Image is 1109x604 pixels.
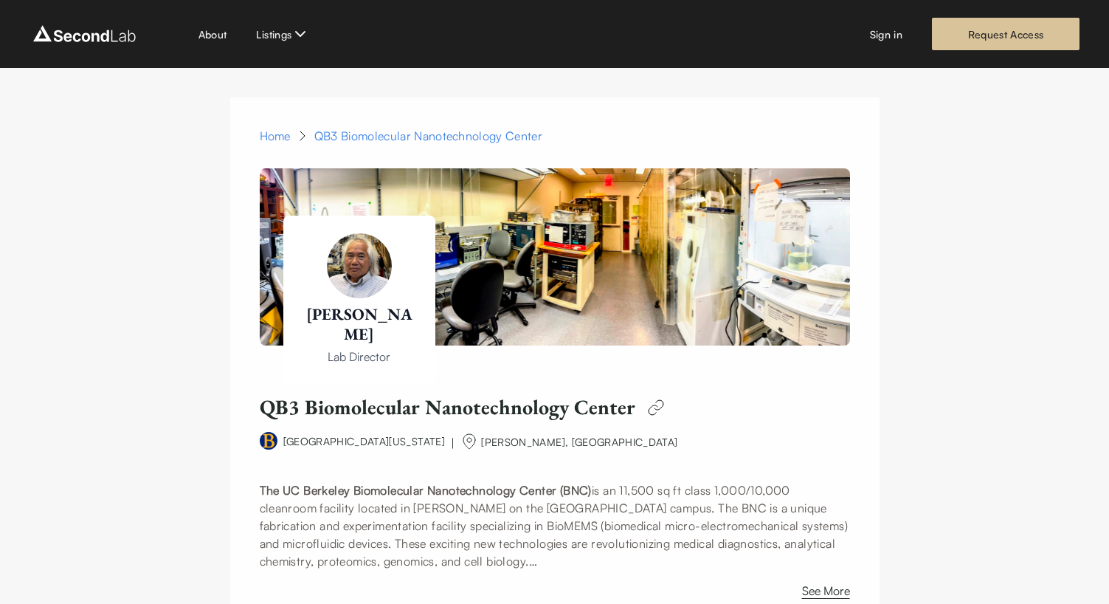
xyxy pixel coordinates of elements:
div: QB3 Biomolecular Nanotechnology Center [314,127,542,145]
div: | [451,434,455,452]
a: Request Access [932,18,1079,50]
span: [PERSON_NAME], [GEOGRAPHIC_DATA] [481,436,677,448]
a: About [198,27,227,42]
button: Listings [256,25,309,43]
h1: [PERSON_NAME] [304,304,415,345]
p: is an 11,500 sq ft class 1,000/10,000 cleanroom facility located in [PERSON_NAME] on the [GEOGRAP... [260,481,850,570]
img: Paul Lum [327,233,392,298]
h1: QB3 Biomolecular Nanotechnology Center [260,394,635,420]
img: logo [30,22,139,46]
a: Home [260,127,291,145]
a: Sign in [870,27,902,42]
strong: The UC Berkeley Biomolecular Nanotechnology Center (BNC) [260,483,592,498]
img: university [260,432,277,450]
img: Paul Lum [260,168,850,346]
img: edit [641,393,671,422]
p: Lab Director [304,348,415,366]
a: [GEOGRAPHIC_DATA][US_STATE] [283,435,445,447]
img: org-name [460,433,478,450]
